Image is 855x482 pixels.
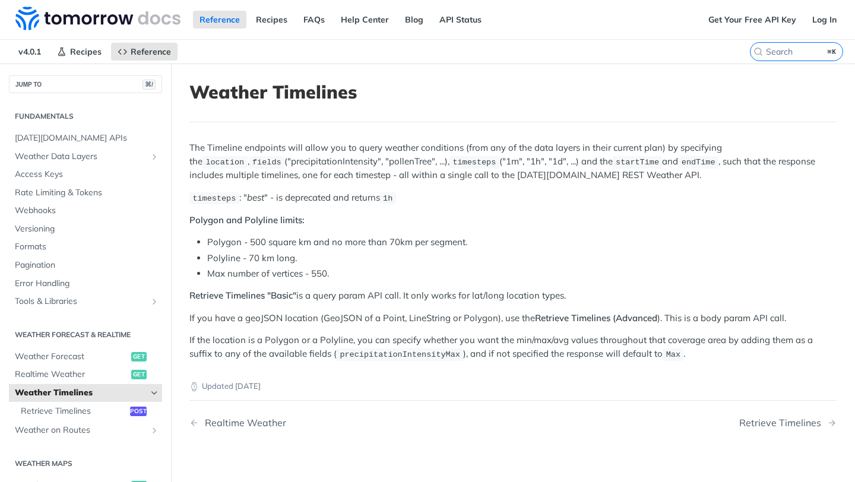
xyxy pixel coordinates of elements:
[9,348,162,366] a: Weather Forecastget
[806,11,843,28] a: Log In
[739,417,827,429] div: Retrieve Timelines
[340,350,460,359] span: precipitationIntensityMax
[825,46,840,58] kbd: ⌘K
[21,405,127,417] span: Retrieve Timelines
[9,148,162,166] a: Weather Data LayersShow subpages for Weather Data Layers
[15,369,128,380] span: Realtime Weather
[9,202,162,220] a: Webhooks
[9,275,162,293] a: Error Handling
[189,380,837,392] p: Updated [DATE]
[15,7,180,30] img: Tomorrow.io Weather API Docs
[297,11,331,28] a: FAQs
[15,205,159,217] span: Webhooks
[433,11,488,28] a: API Status
[189,191,837,205] p: : " " - is deprecated and returns
[150,152,159,161] button: Show subpages for Weather Data Layers
[15,259,159,271] span: Pagination
[131,46,171,57] span: Reference
[70,46,102,57] span: Recipes
[207,252,837,265] li: Polyline - 70 km long.
[452,158,496,167] span: timesteps
[189,417,467,429] a: Previous Page: Realtime Weather
[334,11,395,28] a: Help Center
[15,241,159,253] span: Formats
[15,296,147,307] span: Tools & Libraries
[249,11,294,28] a: Recipes
[189,290,296,301] strong: Retrieve Timelines "Basic"
[535,312,657,324] strong: Retrieve Timelines (Advanced
[205,158,244,167] span: location
[9,184,162,202] a: Rate Limiting & Tokens
[666,350,680,359] span: Max
[9,129,162,147] a: [DATE][DOMAIN_NAME] APIs
[9,366,162,383] a: Realtime Weatherget
[131,370,147,379] span: get
[15,151,147,163] span: Weather Data Layers
[9,238,162,256] a: Formats
[247,192,264,203] em: best
[616,158,659,167] span: startTime
[682,158,715,167] span: endTime
[150,388,159,398] button: Hide subpages for Weather Timelines
[131,352,147,361] span: get
[9,111,162,122] h2: Fundamentals
[9,458,162,469] h2: Weather Maps
[15,223,159,235] span: Versioning
[9,75,162,93] button: JUMP TO⌘/
[15,387,147,399] span: Weather Timelines
[9,329,162,340] h2: Weather Forecast & realtime
[12,43,47,61] span: v4.0.1
[189,334,837,361] p: If the location is a Polygon or a Polyline, you can specify whether you want the min/max/avg valu...
[189,405,837,440] nav: Pagination Controls
[189,214,305,226] strong: Polygon and Polyline limits:
[383,194,392,203] span: 1h
[15,187,159,199] span: Rate Limiting & Tokens
[192,194,236,203] span: timesteps
[753,47,763,56] svg: Search
[130,407,147,416] span: post
[189,141,837,182] p: The Timeline endpoints will allow you to query weather conditions (from any of the data layers in...
[9,293,162,310] a: Tools & LibrariesShow subpages for Tools & Libraries
[50,43,108,61] a: Recipes
[111,43,178,61] a: Reference
[199,417,286,429] div: Realtime Weather
[739,417,837,429] a: Next Page: Retrieve Timelines
[15,169,159,180] span: Access Keys
[15,351,128,363] span: Weather Forecast
[150,297,159,306] button: Show subpages for Tools & Libraries
[150,426,159,435] button: Show subpages for Weather on Routes
[9,220,162,238] a: Versioning
[252,158,281,167] span: fields
[15,402,162,420] a: Retrieve Timelinespost
[207,236,837,249] li: Polygon - 500 square km and no more than 70km per segment.
[9,166,162,183] a: Access Keys
[15,132,159,144] span: [DATE][DOMAIN_NAME] APIs
[398,11,430,28] a: Blog
[15,278,159,290] span: Error Handling
[189,312,837,325] p: If you have a geoJSON location (GeoJSON of a Point, LineString or Polygon), use the ). This is a ...
[189,81,837,103] h1: Weather Timelines
[189,289,837,303] p: is a query param API call. It only works for lat/long location types.
[9,256,162,274] a: Pagination
[702,11,803,28] a: Get Your Free API Key
[9,384,162,402] a: Weather TimelinesHide subpages for Weather Timelines
[193,11,246,28] a: Reference
[142,80,156,90] span: ⌘/
[207,267,837,281] li: Max number of vertices - 550.
[9,421,162,439] a: Weather on RoutesShow subpages for Weather on Routes
[15,424,147,436] span: Weather on Routes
